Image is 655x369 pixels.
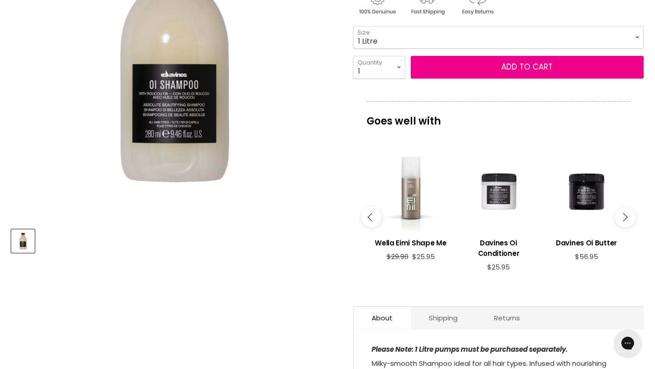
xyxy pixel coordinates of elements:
[367,101,630,131] p: Goes well with
[459,238,538,259] h3: Davines Oi Conditioner
[353,56,405,79] select: Quantity
[371,231,450,253] a: View product:Wella Eimi Shape Me
[575,252,598,261] span: $56.95
[547,231,625,253] a: View product:Davines Oi Butter
[459,231,538,263] a: View product:Davines Oi Conditioner
[372,344,568,354] strong: Please Note: 1 Litre pumps must be purchased separately.
[547,238,625,248] h3: Davines Oi Butter
[411,307,476,329] a: Shipping
[411,56,644,79] button: Add to cart
[610,326,646,360] iframe: Gorgias live chat messenger
[353,307,411,329] a: About
[371,238,450,248] h3: Wella Eimi Shape Me
[11,229,35,253] button: Davines Oi Shampoo
[412,252,435,261] span: $25.95
[476,307,538,329] a: Returns
[12,230,34,252] img: Davines Oi Shampoo
[487,262,510,272] span: $25.95
[387,252,408,261] span: $29.90
[10,227,338,253] div: Product thumbnails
